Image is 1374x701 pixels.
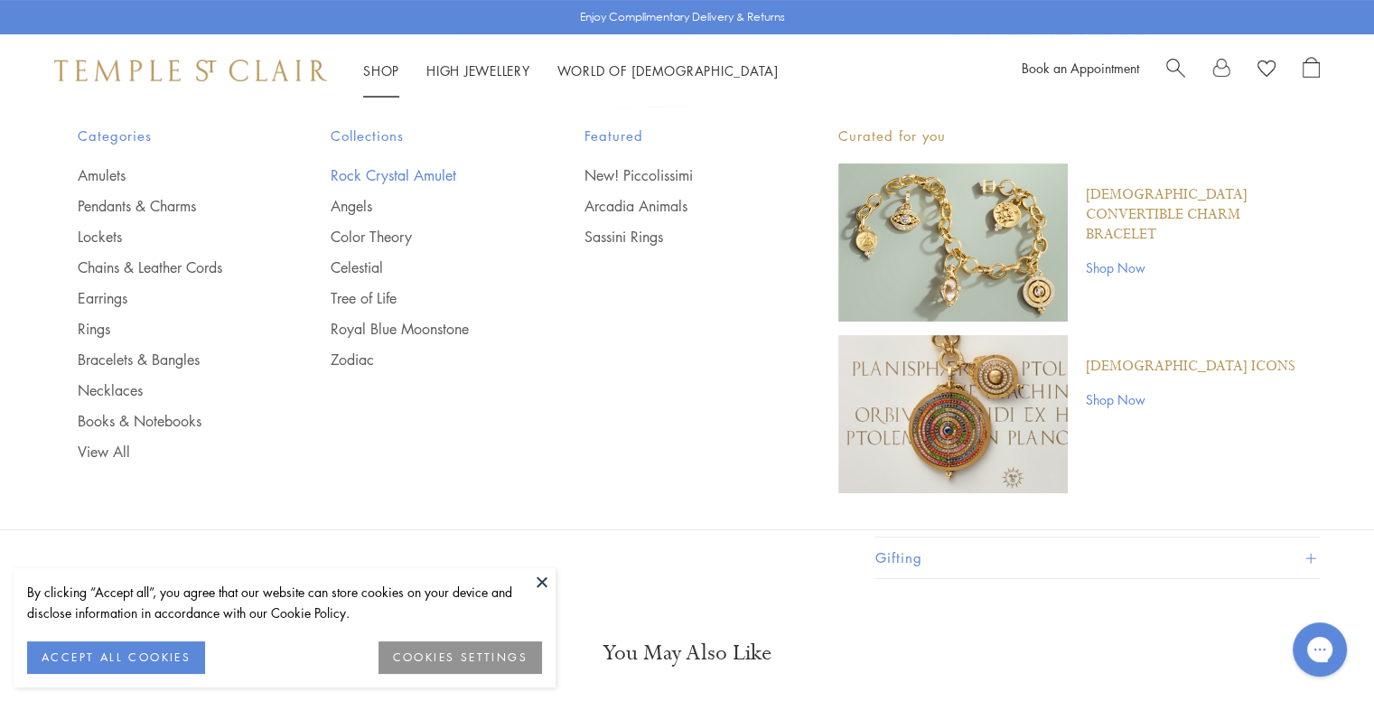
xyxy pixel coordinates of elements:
[78,227,259,247] a: Lockets
[331,227,512,247] a: Color Theory
[331,125,512,147] span: Collections
[584,125,766,147] span: Featured
[78,196,259,216] a: Pendants & Charms
[78,380,259,400] a: Necklaces
[78,288,259,308] a: Earrings
[584,196,766,216] a: Arcadia Animals
[331,288,512,308] a: Tree of Life
[1086,185,1297,245] a: [DEMOGRAPHIC_DATA] Convertible Charm Bracelet
[331,319,512,339] a: Royal Blue Moonstone
[580,8,785,26] p: Enjoy Complimentary Delivery & Returns
[331,350,512,369] a: Zodiac
[426,61,530,79] a: High JewelleryHigh Jewellery
[78,411,259,431] a: Books & Notebooks
[557,61,779,79] a: World of [DEMOGRAPHIC_DATA]World of [DEMOGRAPHIC_DATA]
[78,257,259,277] a: Chains & Leather Cords
[584,227,766,247] a: Sassini Rings
[331,165,512,185] a: Rock Crystal Amulet
[78,442,259,462] a: View All
[78,125,259,147] span: Categories
[875,537,1320,578] button: Gifting
[27,641,205,674] button: ACCEPT ALL COOKIES
[1303,57,1320,84] a: Open Shopping Bag
[331,196,512,216] a: Angels
[1086,389,1295,409] a: Shop Now
[1257,57,1276,84] a: View Wishlist
[78,350,259,369] a: Bracelets & Bangles
[54,60,327,81] img: Temple St. Clair
[838,125,1297,147] p: Curated for you
[1086,257,1297,277] a: Shop Now
[1284,616,1356,683] iframe: Gorgias live chat messenger
[331,257,512,277] a: Celestial
[27,582,542,623] div: By clicking “Accept all”, you agree that our website can store cookies on your device and disclos...
[78,319,259,339] a: Rings
[72,639,1302,668] h3: You May Also Like
[1086,357,1295,377] a: [DEMOGRAPHIC_DATA] Icons
[78,165,259,185] a: Amulets
[379,641,542,674] button: COOKIES SETTINGS
[1166,57,1185,84] a: Search
[1022,59,1139,77] a: Book an Appointment
[363,61,399,79] a: ShopShop
[584,165,766,185] a: New! Piccolissimi
[363,60,779,82] nav: Main navigation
